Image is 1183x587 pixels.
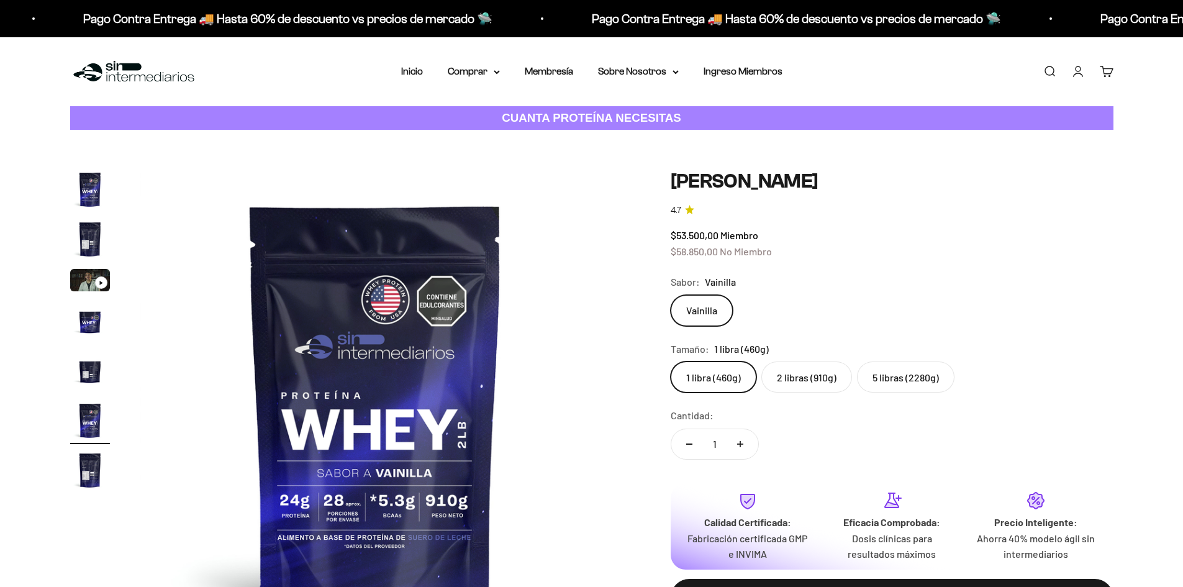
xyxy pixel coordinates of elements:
[502,111,681,124] strong: CUANTA PROTEÍNA NECESITAS
[70,450,110,494] button: Ir al artículo 7
[448,63,500,80] summary: Comprar
[70,401,110,440] img: Proteína Whey - Vainilla
[70,170,110,209] img: Proteína Whey - Vainilla
[671,341,709,357] legend: Tamaño:
[671,429,707,459] button: Reducir cantidad
[671,204,1113,217] a: 4.74.7 de 5.0 estrellas
[722,429,758,459] button: Aumentar cantidad
[401,66,423,76] a: Inicio
[70,401,110,444] button: Ir al artículo 6
[720,229,758,241] span: Miembro
[994,516,1077,528] strong: Precio Inteligente:
[671,229,718,241] span: $53.500,00
[671,274,700,290] legend: Sabor:
[70,301,110,345] button: Ir al artículo 4
[671,407,714,424] label: Cantidad:
[70,219,110,259] img: Proteína Whey - Vainilla
[671,245,718,257] span: $58.850,00
[704,66,782,76] a: Ingreso Miembros
[70,450,110,490] img: Proteína Whey - Vainilla
[830,530,954,562] p: Dosis clínicas para resultados máximos
[70,301,110,341] img: Proteína Whey - Vainilla
[974,530,1098,562] p: Ahorra 40% modelo ágil sin intermediarios
[705,274,736,290] span: Vainilla
[843,516,940,528] strong: Eficacia Comprobada:
[671,204,681,217] span: 4.7
[70,170,110,213] button: Ir al artículo 1
[686,530,810,562] p: Fabricación certificada GMP e INVIMA
[78,9,487,29] p: Pago Contra Entrega 🚚 Hasta 60% de descuento vs precios de mercado 🛸
[587,9,996,29] p: Pago Contra Entrega 🚚 Hasta 60% de descuento vs precios de mercado 🛸
[70,351,110,394] button: Ir al artículo 5
[70,351,110,391] img: Proteína Whey - Vainilla
[671,170,1113,193] h1: [PERSON_NAME]
[70,106,1113,130] a: CUANTA PROTEÍNA NECESITAS
[714,341,769,357] span: 1 libra (460g)
[598,63,679,80] summary: Sobre Nosotros
[70,269,110,295] button: Ir al artículo 3
[70,219,110,263] button: Ir al artículo 2
[525,66,573,76] a: Membresía
[720,245,772,257] span: No Miembro
[704,516,791,528] strong: Calidad Certificada:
